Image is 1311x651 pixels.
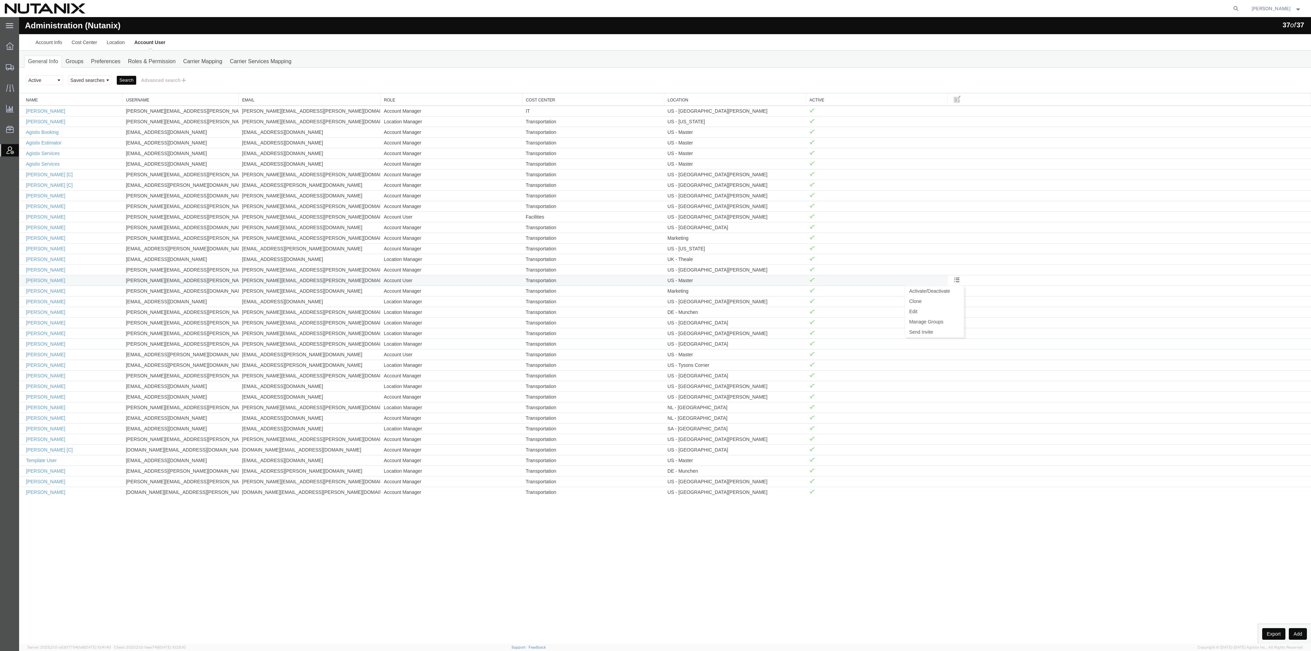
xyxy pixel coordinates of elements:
td: US - [GEOGRAPHIC_DATA][PERSON_NAME] [645,459,787,470]
td: Location Manager [361,300,503,311]
td: [DOMAIN_NAME][EMAIL_ADDRESS][DOMAIN_NAME] [103,427,220,438]
td: Transportation [503,279,645,290]
td: [PERSON_NAME][EMAIL_ADDRESS][PERSON_NAME][DOMAIN_NAME] [220,353,361,364]
td: Location Manager [361,448,503,459]
td: Transportation [503,237,645,247]
td: Transportation [503,99,645,110]
td: [EMAIL_ADDRESS][PERSON_NAME][DOMAIN_NAME] [103,332,220,343]
td: US - [GEOGRAPHIC_DATA][PERSON_NAME] [645,417,787,427]
td: Transportation [503,364,645,374]
td: US - [GEOGRAPHIC_DATA] [645,321,787,332]
td: [EMAIL_ADDRESS][PERSON_NAME][DOMAIN_NAME] [220,226,361,237]
td: US - [GEOGRAPHIC_DATA][PERSON_NAME] [645,163,787,173]
a: Activate/Deactivate [886,269,945,279]
td: [DOMAIN_NAME][EMAIL_ADDRESS][DOMAIN_NAME] [220,427,361,438]
td: US - [US_STATE] [645,99,787,110]
a: [PERSON_NAME] [7,102,46,107]
a: Agistix Services [7,134,41,139]
td: [PERSON_NAME][EMAIL_ADDRESS][PERSON_NAME][DOMAIN_NAME] [220,300,361,311]
iframe: FS Legacy Container [19,17,1311,644]
a: [PERSON_NAME] [7,239,46,245]
td: Account Manager [361,120,503,131]
td: Location Manager [361,311,503,321]
a: [PERSON_NAME] [7,398,46,404]
td: US - [GEOGRAPHIC_DATA][PERSON_NAME] [645,88,787,99]
a: Manage Groups [886,300,945,310]
a: [PERSON_NAME] [7,366,46,372]
td: Location Manager [361,406,503,417]
img: logo [5,3,85,14]
th: Location [645,76,787,89]
td: [EMAIL_ADDRESS][DOMAIN_NAME] [103,110,220,120]
td: [EMAIL_ADDRESS][DOMAIN_NAME] [103,374,220,385]
td: Account Manager [361,247,503,258]
a: Location [649,80,783,86]
td: DE - Munchen [645,448,787,459]
a: Agistix Booking [7,112,40,118]
button: Search [98,59,117,68]
td: US - Master [645,258,787,268]
td: [PERSON_NAME][EMAIL_ADDRESS][PERSON_NAME][DOMAIN_NAME] [103,459,220,470]
a: [PERSON_NAME] [7,229,46,234]
td: [PERSON_NAME][EMAIL_ADDRESS][PERSON_NAME][DOMAIN_NAME] [220,88,361,99]
td: Transportation [503,321,645,332]
td: [EMAIL_ADDRESS][DOMAIN_NAME] [103,237,220,247]
a: Email [223,80,357,86]
td: Transportation [503,247,645,258]
a: [PERSON_NAME] [7,356,46,361]
th: Email [220,76,361,89]
td: US - Master [645,110,787,120]
td: [PERSON_NAME][EMAIL_ADDRESS][PERSON_NAME][DOMAIN_NAME] [103,152,220,163]
a: Username [107,80,216,86]
td: [EMAIL_ADDRESS][PERSON_NAME][DOMAIN_NAME] [103,448,220,459]
td: [DOMAIN_NAME][EMAIL_ADDRESS][PERSON_NAME][DOMAIN_NAME] [103,470,220,480]
a: [PERSON_NAME] [7,261,46,266]
a: General Info [5,39,43,51]
td: Account Manager [361,110,503,120]
a: [PERSON_NAME] [7,282,46,287]
a: Feedback [528,645,546,649]
td: Location Manager [361,343,503,353]
td: [PERSON_NAME][EMAIL_ADDRESS][PERSON_NAME][DOMAIN_NAME] [103,258,220,268]
td: Location Manager [361,290,503,300]
td: US - [GEOGRAPHIC_DATA] [645,300,787,311]
td: Transportation [503,110,645,120]
td: US - [US_STATE] [645,226,787,237]
span: Young Kim [1252,5,1291,12]
td: [EMAIL_ADDRESS][DOMAIN_NAME] [220,110,361,120]
td: Account User [361,194,503,205]
td: Account Manager [361,226,503,237]
td: DE - Munchen [645,290,787,300]
a: [PERSON_NAME] [7,462,46,467]
td: Transportation [503,216,645,226]
a: Carrier Services Mapping [207,39,276,51]
td: Transportation [503,448,645,459]
td: Transportation [503,385,645,396]
td: Transportation [503,332,645,343]
a: [PERSON_NAME] [7,176,46,181]
td: [EMAIL_ADDRESS][PERSON_NAME][DOMAIN_NAME] [220,448,361,459]
td: US - [GEOGRAPHIC_DATA][PERSON_NAME] [645,279,787,290]
td: Account Manager [361,184,503,194]
td: Transportation [503,374,645,385]
td: Account Manager [361,216,503,226]
td: [PERSON_NAME][EMAIL_ADDRESS][DOMAIN_NAME] [103,268,220,279]
a: Cost Center [507,80,641,86]
td: Transportation [503,152,645,163]
td: Marketing [645,216,787,226]
td: [EMAIL_ADDRESS][DOMAIN_NAME] [103,131,220,141]
span: Client: 2025.21.0-faee749 [114,645,186,649]
td: IT [503,88,645,99]
a: [PERSON_NAME] [7,218,46,224]
td: [PERSON_NAME][EMAIL_ADDRESS][PERSON_NAME][DOMAIN_NAME] [103,88,220,99]
td: US - Master [645,438,787,448]
td: [EMAIL_ADDRESS][DOMAIN_NAME] [103,364,220,374]
a: [PERSON_NAME] [C] [7,165,54,171]
td: [EMAIL_ADDRESS][DOMAIN_NAME] [103,438,220,448]
td: [EMAIL_ADDRESS][PERSON_NAME][DOMAIN_NAME] [103,343,220,353]
a: [PERSON_NAME] [7,388,46,393]
td: Transportation [503,120,645,131]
